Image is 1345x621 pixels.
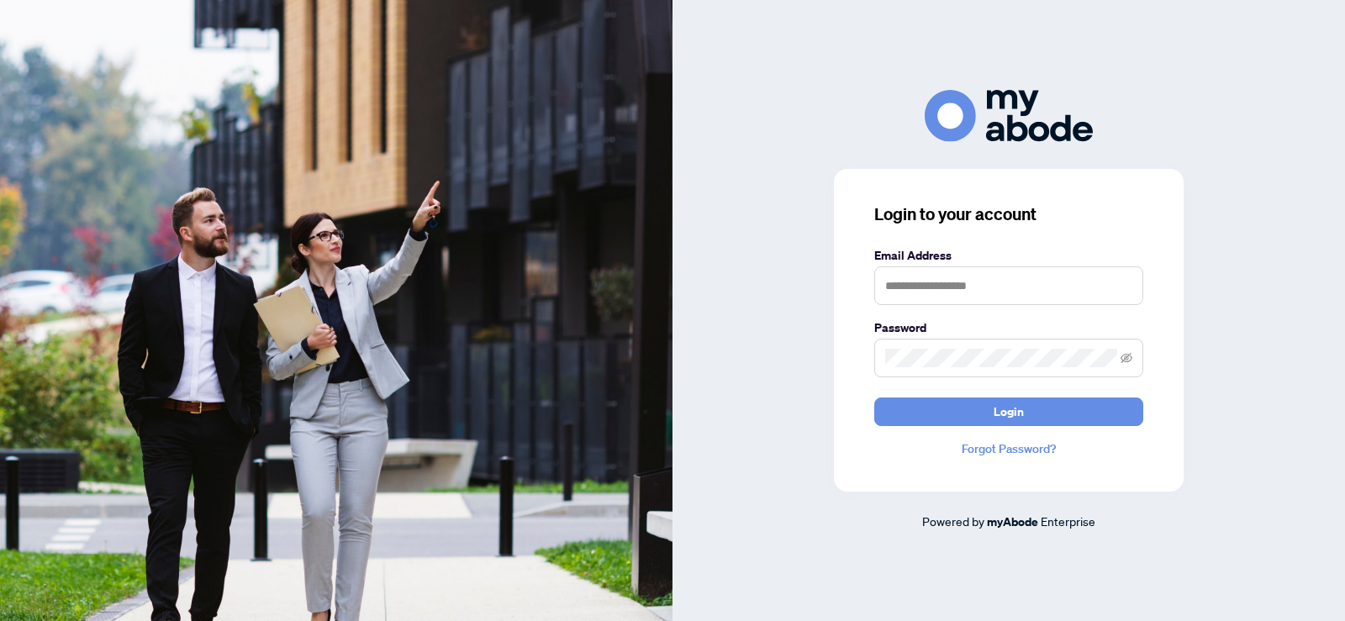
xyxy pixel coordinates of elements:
[874,246,1143,265] label: Email Address
[874,397,1143,426] button: Login
[874,318,1143,337] label: Password
[994,398,1024,425] span: Login
[1041,513,1095,529] span: Enterprise
[1121,352,1132,364] span: eye-invisible
[925,90,1093,141] img: ma-logo
[987,513,1038,531] a: myAbode
[874,439,1143,458] a: Forgot Password?
[874,203,1143,226] h3: Login to your account
[922,513,984,529] span: Powered by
